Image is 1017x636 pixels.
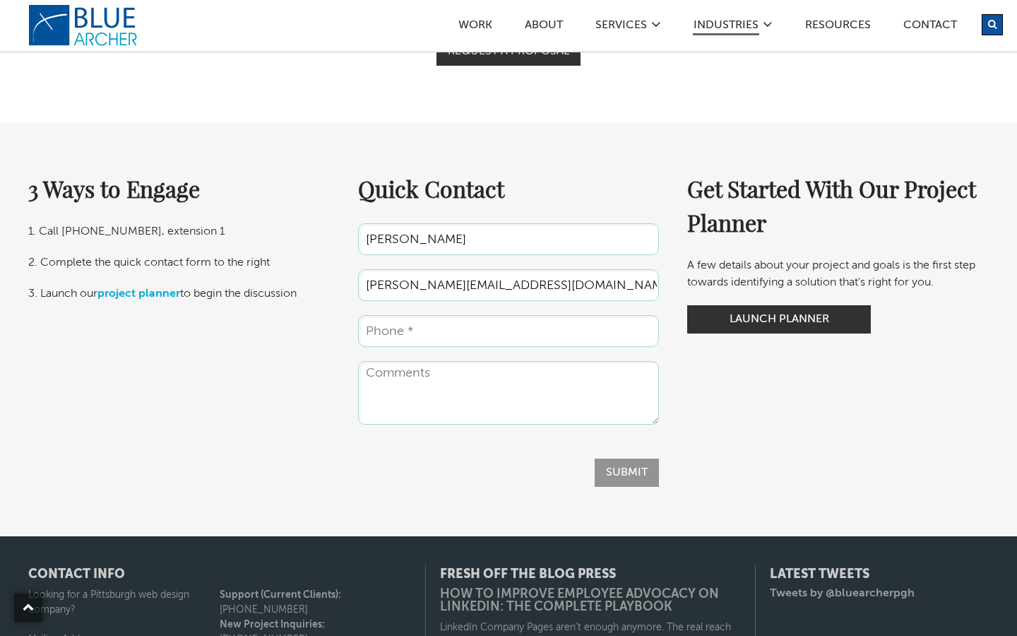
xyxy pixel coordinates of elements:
[97,288,180,300] a: project planner
[693,20,759,35] a: Industries
[687,257,989,291] p: A few details about your project and goals is the first step towards identifying a solution that'...
[28,254,330,271] p: 2. Complete the quick contact form to the right
[770,568,989,581] h4: Latest Tweets
[220,620,325,630] strong: New Project Inquiries:
[28,172,330,206] h2: 3 Ways to Engage
[687,305,871,334] a: Launch Planner
[28,568,411,581] h4: CONTACT INFO
[524,20,564,35] a: ABOUT
[28,285,330,302] p: 3. Launch our to begin the discussion
[440,588,741,613] a: How to Improve Employee Advocacy on LinkedIn: The Complete Playbook
[28,588,220,618] p: Looking for a Pittsburgh web design company?
[458,20,493,35] a: Work
[595,20,648,35] a: SERVICES
[220,590,341,600] strong: Support (Current Clients):
[28,4,141,47] a: logo
[28,223,330,240] p: 1. Call [PHONE_NUMBER], extension 1
[358,315,660,347] input: Phone *
[358,172,660,206] h2: Quick Contact
[687,172,989,240] h2: Get Started With Our Project Planner
[804,20,872,35] a: Resources
[440,568,741,581] h4: Fresh Off the Blog Press
[220,588,411,618] p: [PHONE_NUMBER]
[436,37,581,66] a: Request a proposal
[358,269,660,301] input: Email *
[770,588,915,599] a: Tweets by @bluearcherpgh
[358,223,660,255] input: Name *
[903,20,958,35] a: Contact
[595,459,659,487] input: Submit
